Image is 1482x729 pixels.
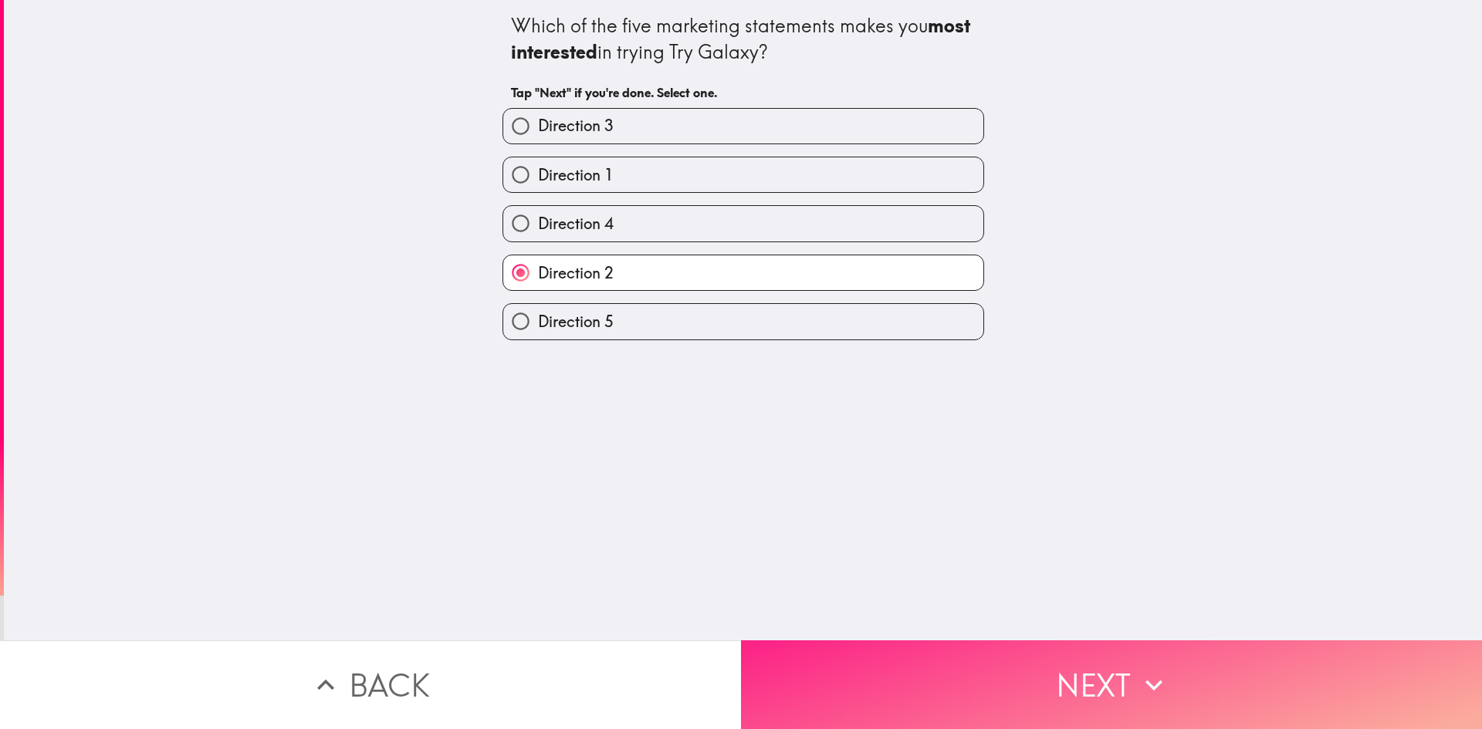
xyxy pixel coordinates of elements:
[538,115,614,137] span: Direction 3
[511,13,976,65] div: Which of the five marketing statements makes you in trying Try Galaxy?
[511,14,975,63] b: most interested
[741,640,1482,729] button: Next
[503,304,983,339] button: Direction 5
[503,109,983,143] button: Direction 3
[538,262,614,284] span: Direction 2
[503,255,983,290] button: Direction 2
[538,311,614,332] span: Direction 5
[503,157,983,192] button: Direction 1
[538,213,614,235] span: Direction 4
[511,84,976,101] h6: Tap "Next" if you're done. Select one.
[538,164,614,186] span: Direction 1
[503,206,983,241] button: Direction 4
